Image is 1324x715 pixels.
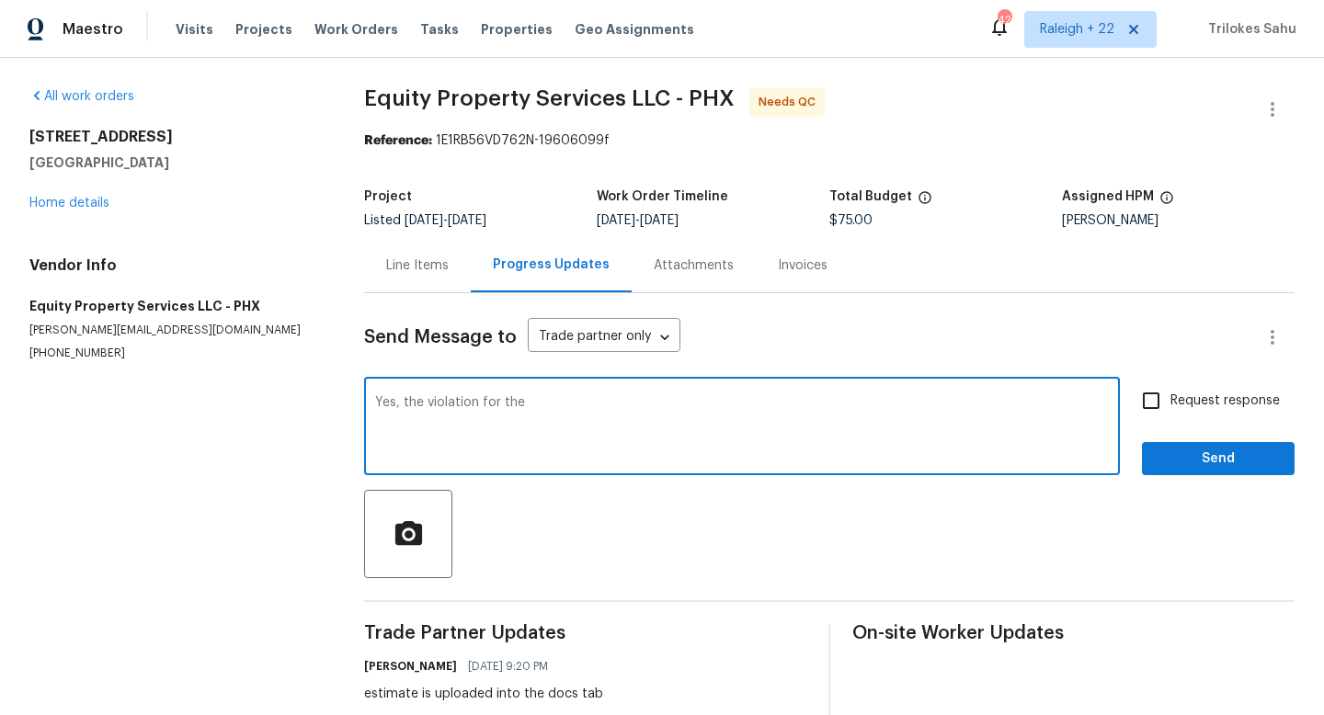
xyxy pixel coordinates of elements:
div: Progress Updates [493,255,610,274]
a: Home details [29,197,109,210]
span: [DATE] [597,214,635,227]
div: estimate is uploaded into the docs tab [364,685,603,703]
span: Maestro [63,20,123,39]
span: Work Orders [314,20,398,39]
b: Reference: [364,134,432,147]
div: 1E1RB56VD762N-19606099f [364,131,1295,150]
div: Line Items [386,256,449,275]
span: On-site Worker Updates [852,624,1295,642]
h5: Assigned HPM [1062,190,1154,203]
span: Trade Partner Updates [364,624,806,642]
h4: Vendor Info [29,256,320,275]
div: Attachments [654,256,734,275]
a: All work orders [29,90,134,103]
span: Send [1157,448,1280,471]
span: Request response [1170,392,1280,411]
span: Raleigh + 22 [1040,20,1114,39]
h5: [GEOGRAPHIC_DATA] [29,153,320,172]
span: Properties [481,20,553,39]
span: - [597,214,679,227]
div: [PERSON_NAME] [1062,214,1295,227]
div: 428 [998,11,1010,29]
span: Trilokes Sahu [1201,20,1296,39]
div: Trade partner only [528,323,680,353]
button: Send [1142,442,1295,476]
p: [PERSON_NAME][EMAIL_ADDRESS][DOMAIN_NAME] [29,323,320,338]
span: Equity Property Services LLC - PHX [364,87,735,109]
span: Needs QC [759,93,823,111]
span: [DATE] [640,214,679,227]
p: [PHONE_NUMBER] [29,346,320,361]
span: [DATE] 9:20 PM [468,657,548,675]
span: The hpm assigned to this work order. [1159,190,1174,214]
span: Projects [235,20,292,39]
span: Send Message to [364,328,517,346]
span: - [405,214,486,227]
h5: Project [364,190,412,203]
h5: Work Order Timeline [597,190,728,203]
h6: [PERSON_NAME] [364,657,457,675]
span: Geo Assignments [575,20,694,39]
span: [DATE] [405,214,443,227]
span: [DATE] [448,214,486,227]
h5: Equity Property Services LLC - PHX [29,297,320,315]
h5: Total Budget [829,190,912,203]
textarea: Yes, the violation for the [375,396,1109,460]
div: Invoices [778,256,827,275]
span: Listed [364,214,486,227]
h2: [STREET_ADDRESS] [29,128,320,146]
span: Visits [176,20,213,39]
span: Tasks [420,23,459,36]
span: The total cost of line items that have been proposed by Opendoor. This sum includes line items th... [918,190,932,214]
span: $75.00 [829,214,873,227]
